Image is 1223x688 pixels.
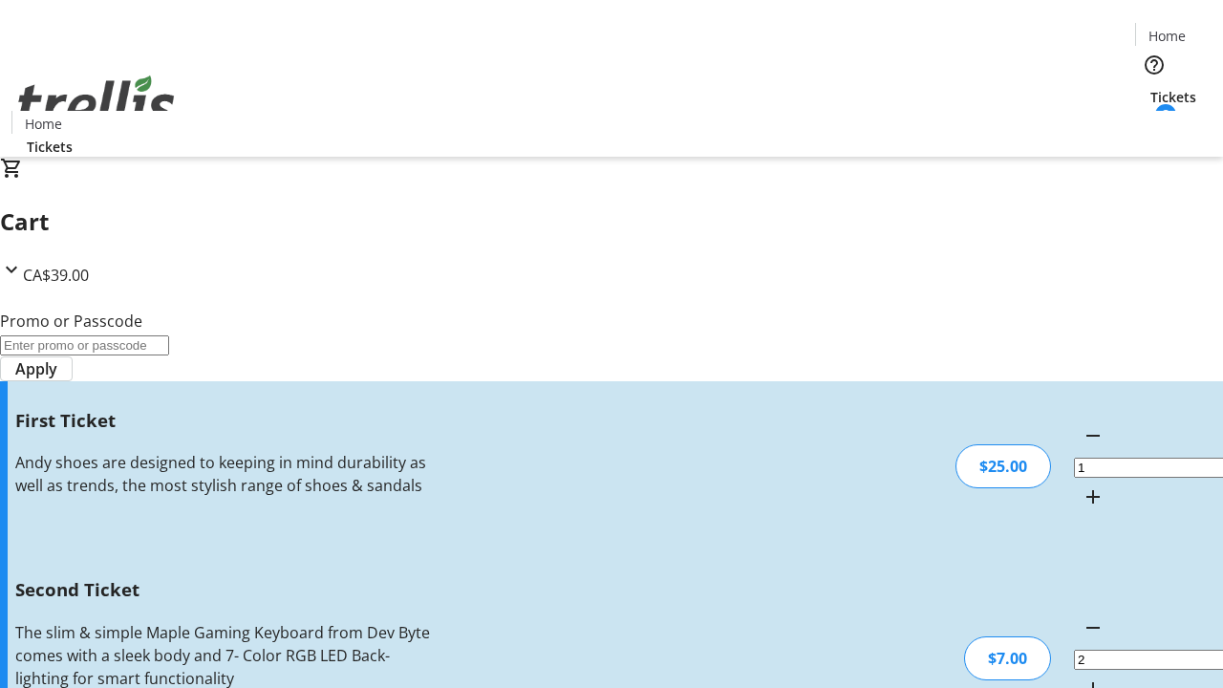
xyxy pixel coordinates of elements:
[1150,87,1196,107] span: Tickets
[1135,107,1173,145] button: Cart
[1074,609,1112,647] button: Decrement by one
[11,137,88,157] a: Tickets
[27,137,73,157] span: Tickets
[1074,478,1112,516] button: Increment by one
[1135,46,1173,84] button: Help
[955,444,1051,488] div: $25.00
[1135,87,1212,107] a: Tickets
[23,265,89,286] span: CA$39.00
[1136,26,1197,46] a: Home
[15,407,433,434] h3: First Ticket
[11,54,182,150] img: Orient E2E Organization LBPsVWhAVV's Logo
[1148,26,1186,46] span: Home
[15,576,433,603] h3: Second Ticket
[1074,417,1112,455] button: Decrement by one
[12,114,74,134] a: Home
[964,636,1051,680] div: $7.00
[15,357,57,380] span: Apply
[15,451,433,497] div: Andy shoes are designed to keeping in mind durability as well as trends, the most stylish range o...
[25,114,62,134] span: Home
